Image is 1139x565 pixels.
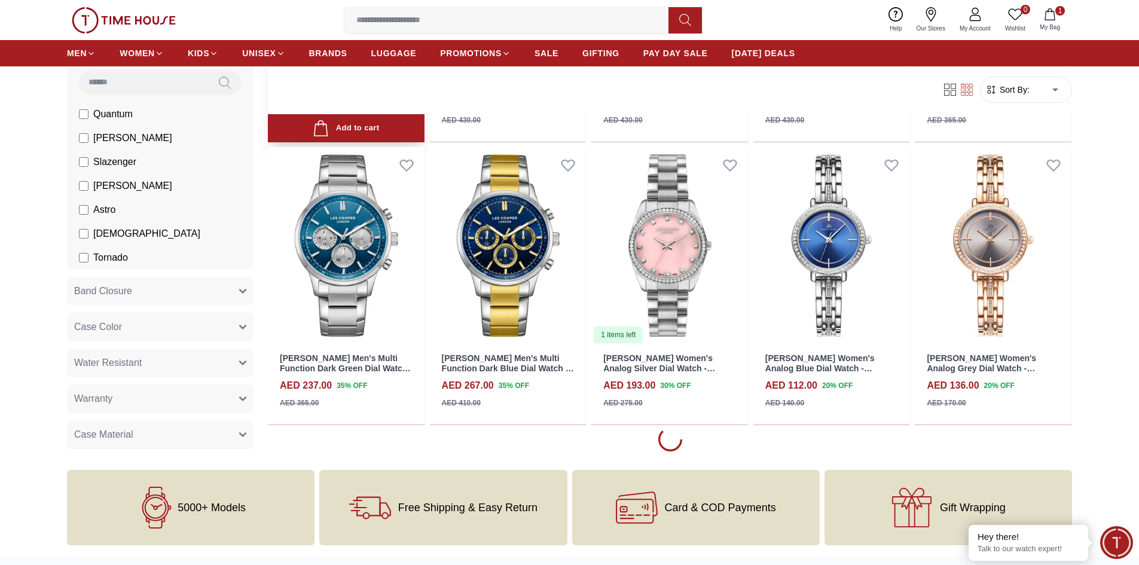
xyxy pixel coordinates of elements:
[268,147,425,344] img: Lee Cooper Men's Multi Function Dark Green Dial Watch - LC07998.370
[442,115,481,126] div: AED 430.00
[915,147,1071,344] img: Kenneth Scott Women's Analog Grey Dial Watch - K23532-RBKX
[313,120,379,136] div: Add to cart
[74,320,122,334] span: Case Color
[93,251,128,265] span: Tornado
[72,7,176,33] img: ...
[603,115,642,126] div: AED 430.00
[883,5,909,35] a: Help
[643,42,708,64] a: PAY DAY SALE
[79,205,88,215] input: Astro
[120,42,164,64] a: WOMEN
[732,42,795,64] a: [DATE] DEALS
[93,107,133,121] span: Quantum
[665,502,776,514] span: Card & COD Payments
[93,227,200,241] span: [DEMOGRAPHIC_DATA]
[978,544,1079,554] p: Talk to our watch expert!
[442,353,574,383] a: [PERSON_NAME] Men's Multi Function Dark Blue Dial Watch - LC07998.290
[93,179,172,193] span: [PERSON_NAME]
[765,398,804,408] div: AED 140.00
[909,5,952,35] a: Our Stores
[985,84,1030,96] button: Sort By:
[927,378,979,393] h4: AED 136.00
[442,378,494,393] h4: AED 267.00
[591,147,748,344] a: LEE COOPER Women's Analog Silver Dial Watch - LC07478.2201 items left
[765,115,804,126] div: AED 430.00
[603,398,642,408] div: AED 275.00
[178,502,246,514] span: 5000+ Models
[67,277,254,306] button: Band Closure
[822,380,853,391] span: 20 % OFF
[242,47,276,59] span: UNISEX
[1100,526,1133,559] div: Chat Widget
[188,47,209,59] span: KIDS
[280,398,319,408] div: AED 365.00
[79,253,88,262] input: Tornado
[79,229,88,239] input: [DEMOGRAPHIC_DATA]
[74,427,133,442] span: Case Material
[74,392,112,406] span: Warranty
[337,380,367,391] span: 35 % OFF
[93,203,115,217] span: Astro
[398,502,538,514] span: Free Shipping & Easy Return
[582,47,619,59] span: GIFTING
[603,353,715,383] a: [PERSON_NAME] Women's Analog Silver Dial Watch - LC07478.220
[74,284,132,298] span: Band Closure
[280,353,411,383] a: [PERSON_NAME] Men's Multi Function Dark Green Dial Watch - LC07998.370
[67,420,254,449] button: Case Material
[591,147,748,344] img: LEE COOPER Women's Analog Silver Dial Watch - LC07478.220
[535,42,558,64] a: SALE
[594,326,643,343] div: 1 items left
[309,42,347,64] a: BRANDS
[978,531,1079,543] div: Hey there!
[67,313,254,341] button: Case Color
[912,24,950,33] span: Our Stores
[67,384,254,413] button: Warranty
[67,42,96,64] a: MEN
[753,147,910,344] img: Kenneth Scott Women's Analog Blue Dial Watch - K23532-SBSN
[660,380,691,391] span: 30 % OFF
[93,131,172,145] span: [PERSON_NAME]
[984,380,1015,391] span: 20 % OFF
[371,47,417,59] span: LUGGAGE
[1021,5,1030,14] span: 0
[765,353,875,383] a: [PERSON_NAME] Women's Analog Blue Dial Watch - K23532-SBSN
[79,109,88,119] input: Quantum
[1035,23,1065,32] span: My Bag
[430,147,587,344] img: Lee Cooper Men's Multi Function Dark Blue Dial Watch - LC07998.290
[242,42,285,64] a: UNISEX
[440,47,502,59] span: PROMOTIONS
[582,42,619,64] a: GIFTING
[1055,6,1065,16] span: 1
[371,42,417,64] a: LUGGAGE
[280,378,332,393] h4: AED 237.00
[74,356,142,370] span: Water Resistant
[732,47,795,59] span: [DATE] DEALS
[927,115,966,126] div: AED 365.00
[1000,24,1030,33] span: Wishlist
[998,5,1033,35] a: 0Wishlist
[1033,6,1067,34] button: 1My Bag
[79,181,88,191] input: [PERSON_NAME]
[93,155,136,169] span: Slazenger
[309,47,347,59] span: BRANDS
[79,157,88,167] input: Slazenger
[268,114,425,142] button: Add to cart
[499,380,529,391] span: 35 % OFF
[79,133,88,143] input: [PERSON_NAME]
[927,353,1036,383] a: [PERSON_NAME] Women's Analog Grey Dial Watch - K23532-RBKX
[765,378,817,393] h4: AED 112.00
[955,24,996,33] span: My Account
[67,349,254,377] button: Water Resistant
[927,398,966,408] div: AED 170.00
[188,42,218,64] a: KIDS
[442,398,481,408] div: AED 410.00
[120,47,155,59] span: WOMEN
[67,47,87,59] span: MEN
[440,42,511,64] a: PROMOTIONS
[997,84,1030,96] span: Sort By:
[603,378,655,393] h4: AED 193.00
